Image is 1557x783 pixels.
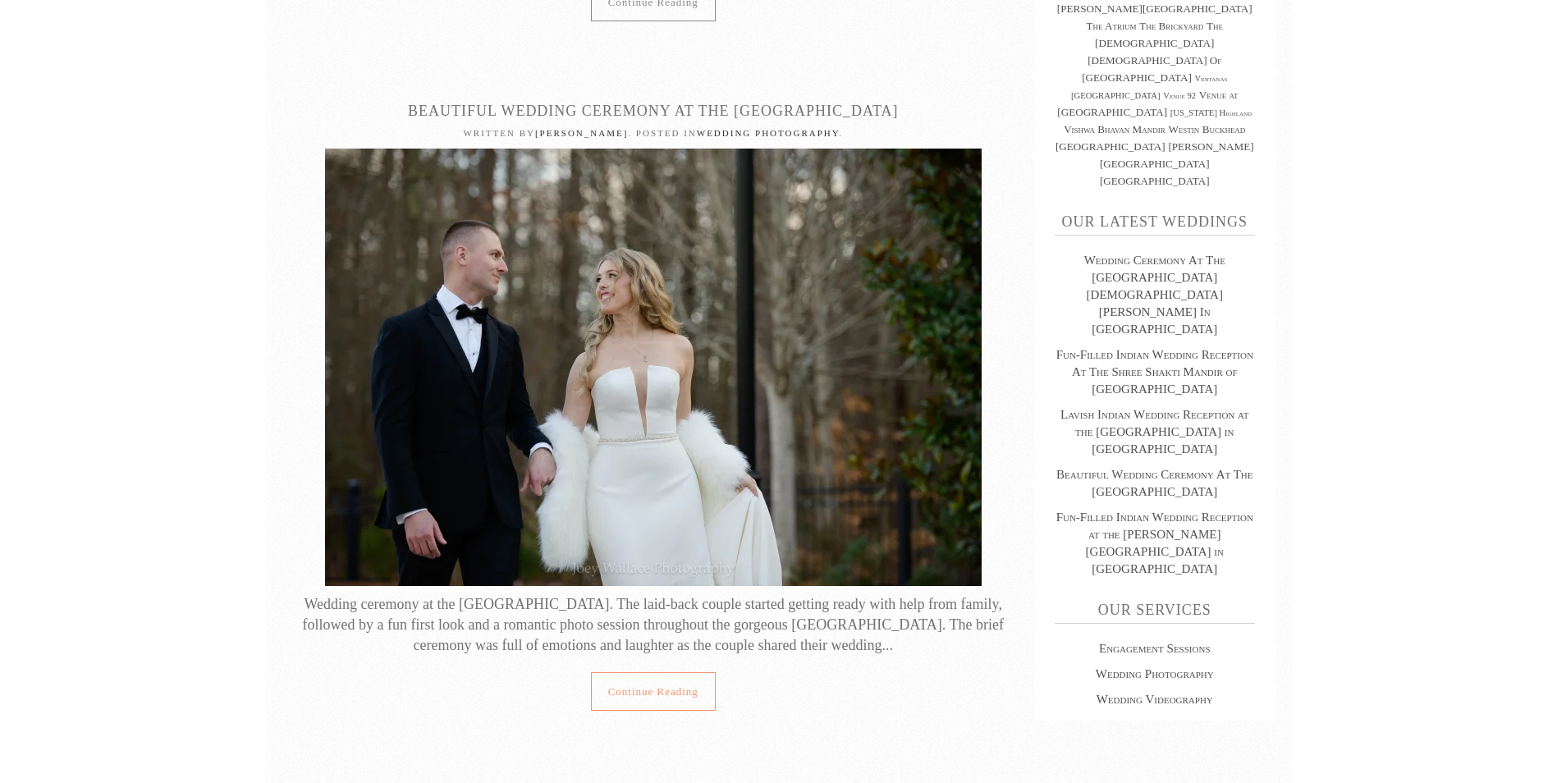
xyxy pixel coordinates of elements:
a: Vishwa Bhavan Mandir (2 items) [1064,123,1165,135]
a: Wedding Videography [1097,693,1213,706]
a: Wedding Photography [1096,667,1214,680]
img: Wedding Ceremony at the Ashton Gardens Atlanta [325,149,982,586]
a: Virginia Highland (1 item) [1170,108,1252,117]
h3: Our latest weddings [1055,214,1255,236]
div: Wedding ceremony at the [GEOGRAPHIC_DATA]. The laid-back couple started getting ready with help f... [282,594,1025,657]
p: Written by . Posted in . [282,126,1025,140]
h3: Our Services [1055,602,1255,624]
a: Venue at CeNita Vineyards (2 items) [1057,89,1238,118]
a: Wedding Photography [697,128,840,138]
a: Willow Creek Farm (2 items) [1100,175,1210,187]
a: Beautiful Wedding Ceremony At The [GEOGRAPHIC_DATA] [408,103,899,119]
a: [PERSON_NAME] [535,128,628,138]
a: Continue reading [591,672,716,711]
a: Fun-Filled Indian Wedding Reception at the [PERSON_NAME][GEOGRAPHIC_DATA] in [GEOGRAPHIC_DATA] [1056,511,1253,575]
a: Beautiful Wedding Ceremony At The [GEOGRAPHIC_DATA] [1056,468,1253,498]
a: Wedding Ceremony at the Ashton Gardens Atlanta [325,357,982,373]
a: Fun-Filled Indian Wedding Reception At The Shree Shakti Mandir of [GEOGRAPHIC_DATA] [1056,348,1253,396]
a: Whitley Hotel (2 items) [1100,140,1254,170]
a: The Atrium (2 items) [1086,20,1136,32]
a: Lavish Indian Wedding Reception at the [GEOGRAPHIC_DATA] in [GEOGRAPHIC_DATA] [1060,408,1248,456]
a: Tate House (2 items) [1057,2,1252,15]
a: Engagement Sessions [1099,642,1211,655]
a: Venue 92 (1 item) [1163,91,1196,100]
a: The Brickyard (2 items) [1139,20,1203,32]
a: Wedding Ceremony At The [GEOGRAPHIC_DATA][DEMOGRAPHIC_DATA][PERSON_NAME] In [GEOGRAPHIC_DATA] [1084,254,1225,336]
